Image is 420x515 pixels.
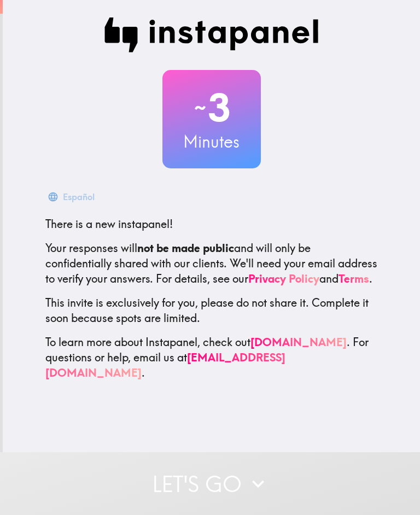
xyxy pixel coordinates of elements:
[137,241,234,255] b: not be made public
[45,350,285,379] a: [EMAIL_ADDRESS][DOMAIN_NAME]
[63,189,95,204] div: Español
[45,295,378,326] p: This invite is exclusively for you, please do not share it. Complete it soon because spots are li...
[104,17,319,52] img: Instapanel
[192,91,208,124] span: ~
[339,272,369,285] a: Terms
[45,335,378,381] p: To learn more about Instapanel, check out . For questions or help, email us at .
[162,85,261,130] h2: 3
[45,217,173,231] span: There is a new instapanel!
[162,130,261,153] h3: Minutes
[248,272,319,285] a: Privacy Policy
[45,186,99,208] button: Español
[45,241,378,286] p: Your responses will and will only be confidentially shared with our clients. We'll need your emai...
[250,335,347,349] a: [DOMAIN_NAME]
